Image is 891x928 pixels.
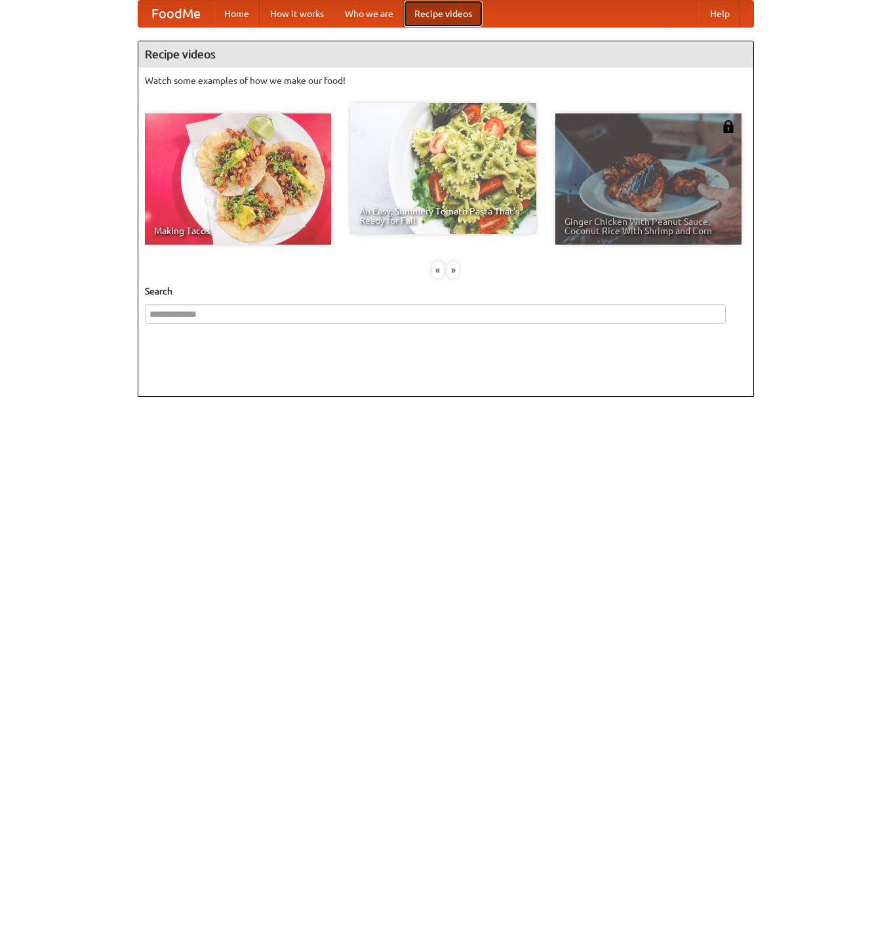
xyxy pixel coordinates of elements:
a: Who we are [334,1,404,27]
a: Making Tacos [145,113,331,245]
h4: Recipe videos [138,41,753,68]
a: How it works [260,1,334,27]
h5: Search [145,285,747,298]
div: » [447,262,459,278]
a: Home [214,1,260,27]
div: « [432,262,444,278]
a: FoodMe [138,1,214,27]
img: 483408.png [722,120,735,133]
span: Making Tacos [154,226,322,235]
a: An Easy, Summery Tomato Pasta That's Ready for Fall [350,103,536,234]
a: Help [700,1,740,27]
p: Watch some examples of how we make our food! [145,74,747,87]
span: An Easy, Summery Tomato Pasta That's Ready for Fall [359,207,527,225]
a: Recipe videos [404,1,483,27]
